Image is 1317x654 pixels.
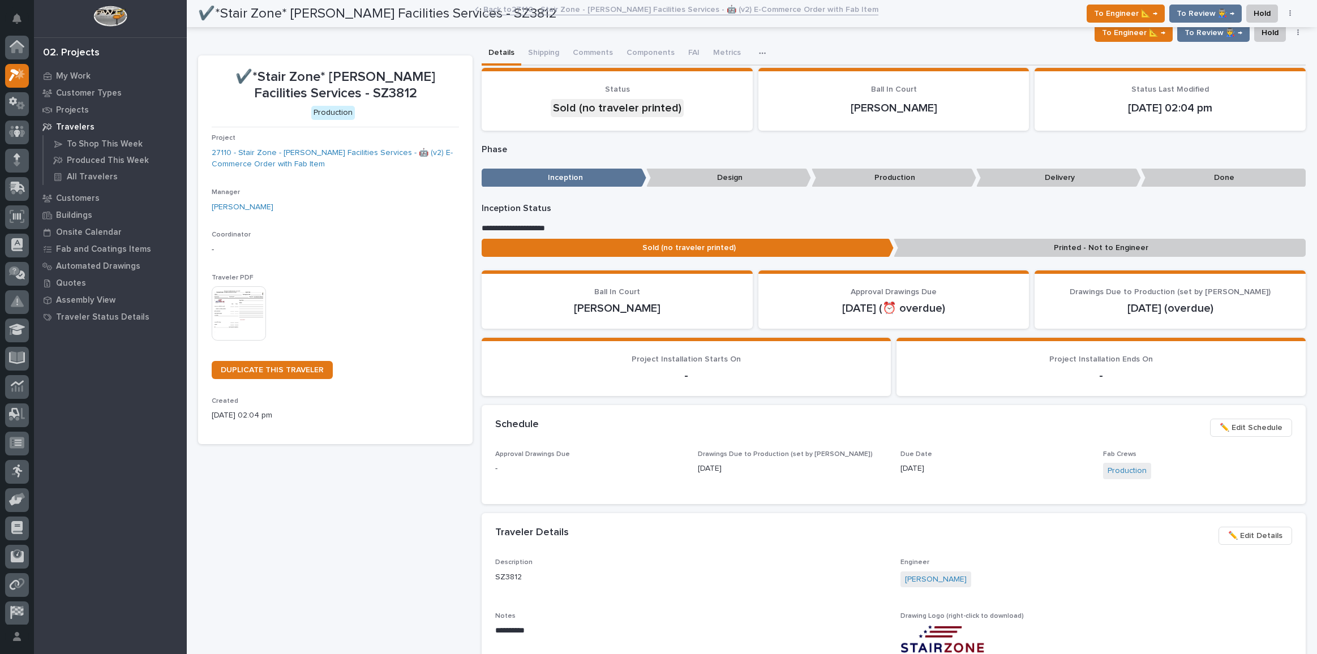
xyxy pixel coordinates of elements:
[1070,288,1271,296] span: Drawings Due to Production (set by [PERSON_NAME])
[812,169,976,187] p: Production
[1254,24,1286,42] button: Hold
[1228,529,1282,543] span: ✏️ Edit Details
[1219,527,1292,545] button: ✏️ Edit Details
[905,574,967,586] a: [PERSON_NAME]
[910,369,1292,382] p: -
[1048,101,1292,115] p: [DATE] 02:04 pm
[900,559,929,566] span: Engineer
[311,106,355,120] div: Production
[56,122,95,132] p: Travelers
[495,419,539,431] h2: Schedule
[482,169,646,187] p: Inception
[34,308,187,325] a: Traveler Status Details
[551,99,684,117] div: Sold (no traveler printed)
[67,139,143,149] p: To Shop This Week
[900,613,1024,619] span: Drawing Logo (right-click to download)
[34,257,187,274] a: Automated Drawings
[495,369,877,382] p: -
[495,302,739,315] p: [PERSON_NAME]
[1095,24,1173,42] button: To Engineer 📐 →
[212,244,459,256] p: -
[772,302,1016,315] p: [DATE] (⏰ overdue)
[482,144,1306,155] p: Phase
[212,189,240,196] span: Manager
[706,42,748,66] button: Metrics
[495,463,684,475] p: -
[34,274,187,291] a: Quotes
[34,240,187,257] a: Fab and Coatings Items
[1177,24,1250,42] button: To Review 👨‍🏭 →
[495,559,533,566] span: Description
[56,210,92,221] p: Buildings
[67,156,149,166] p: Produced This Week
[44,152,187,168] a: Produced This Week
[495,527,569,539] h2: Traveler Details
[56,312,149,322] p: Traveler Status Details
[1102,26,1165,40] span: To Engineer 📐 →
[221,366,324,374] span: DUPLICATE THIS TRAVELER
[212,231,251,238] span: Coordinator
[1049,355,1153,363] span: Project Installation Ends On
[44,169,187,184] a: All Travelers
[34,101,187,118] a: Projects
[34,118,187,135] a: Travelers
[56,261,140,272] p: Automated Drawings
[212,398,238,405] span: Created
[900,463,1089,475] p: [DATE]
[482,203,1306,214] p: Inception Status
[871,85,917,93] span: Ball In Court
[1210,419,1292,437] button: ✏️ Edit Schedule
[34,84,187,101] a: Customer Types
[681,42,706,66] button: FAI
[894,239,1306,257] p: Printed - Not to Engineer
[56,227,122,238] p: Onsite Calendar
[34,206,187,223] a: Buildings
[212,69,459,102] p: ✔️*Stair Zone* [PERSON_NAME] Facilities Services - SZ3812
[482,239,894,257] p: Sold (no traveler printed)
[56,244,151,255] p: Fab and Coatings Items
[212,274,254,281] span: Traveler PDF
[495,613,516,619] span: Notes
[851,288,937,296] span: Approval Drawings Due
[56,193,100,204] p: Customers
[1108,465,1147,477] a: Production
[56,278,86,289] p: Quotes
[482,42,521,66] button: Details
[605,85,630,93] span: Status
[1141,169,1306,187] p: Done
[44,136,187,152] a: To Shop This Week
[1220,421,1282,434] span: ✏️ Edit Schedule
[1048,302,1292,315] p: [DATE] (overdue)
[212,201,273,213] a: [PERSON_NAME]
[495,571,887,583] p: SZ3812
[212,135,235,141] span: Project
[772,101,1016,115] p: [PERSON_NAME]
[1262,26,1279,40] span: Hold
[632,355,741,363] span: Project Installation Starts On
[976,169,1141,187] p: Delivery
[212,361,333,379] a: DUPLICATE THIS TRAVELER
[212,410,459,421] p: [DATE] 02:04 pm
[34,291,187,308] a: Assembly View
[34,190,187,206] a: Customers
[495,451,570,458] span: Approval Drawings Due
[698,451,873,458] span: Drawings Due to Production (set by [PERSON_NAME])
[14,14,29,32] div: Notifications
[34,223,187,240] a: Onsite Calendar
[483,2,878,15] a: Back to27110 - Stair Zone - [PERSON_NAME] Facilities Services - 🤖 (v2) E-Commerce Order with Fab ...
[56,295,115,306] p: Assembly View
[594,288,640,296] span: Ball In Court
[1103,451,1136,458] span: Fab Crews
[56,88,122,98] p: Customer Types
[646,169,811,187] p: Design
[34,67,187,84] a: My Work
[5,7,29,31] button: Notifications
[56,71,91,81] p: My Work
[43,47,100,59] div: 02. Projects
[620,42,681,66] button: Components
[521,42,566,66] button: Shipping
[698,463,887,475] p: [DATE]
[67,172,118,182] p: All Travelers
[566,42,620,66] button: Comments
[900,451,932,458] span: Due Date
